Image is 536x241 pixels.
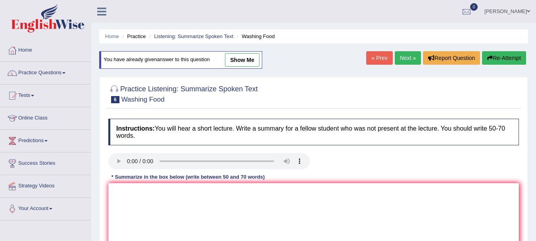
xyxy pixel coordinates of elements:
[225,53,259,67] a: show me
[0,85,91,104] a: Tests
[0,130,91,150] a: Predictions
[366,51,392,65] a: « Prev
[111,96,119,103] span: 6
[0,175,91,195] a: Strategy Videos
[235,33,275,40] li: Washing Food
[0,198,91,218] a: Your Account
[108,119,519,145] h4: You will hear a short lecture. Write a summary for a fellow student who was not present at the le...
[120,33,146,40] li: Practice
[482,51,526,65] button: Re-Attempt
[423,51,480,65] button: Report Question
[105,33,119,39] a: Home
[108,173,268,181] div: * Summarize in the box below (write between 50 and 70 words)
[395,51,421,65] a: Next »
[154,33,233,39] a: Listening: Summarize Spoken Text
[0,107,91,127] a: Online Class
[0,152,91,172] a: Success Stories
[470,3,478,11] span: 0
[0,39,91,59] a: Home
[108,83,258,103] h2: Practice Listening: Summarize Spoken Text
[116,125,155,132] b: Instructions:
[99,51,262,69] div: You have already given answer to this question
[0,62,91,82] a: Practice Questions
[121,96,165,103] small: Washing Food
